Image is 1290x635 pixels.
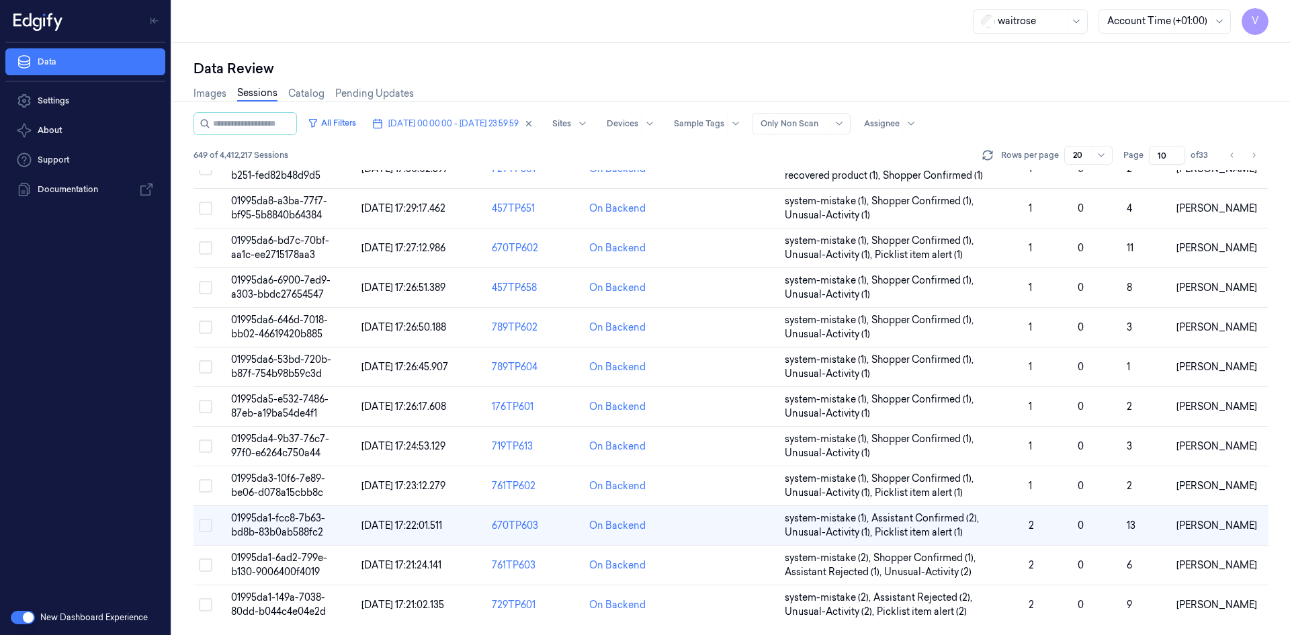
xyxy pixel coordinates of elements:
span: system-mistake (2) , [785,591,873,605]
span: [DATE] 17:29:17.462 [361,202,445,214]
span: Unusual-Activity (2) , [785,605,877,619]
span: 1 [1029,480,1032,492]
div: On Backend [589,479,646,493]
div: 789TP604 [492,360,578,374]
span: system-mistake (1) , [785,511,871,525]
button: Select row [199,400,212,413]
span: [PERSON_NAME] [1176,519,1257,532]
span: 9 [1127,599,1132,611]
span: Page [1123,149,1144,161]
span: [DATE] 17:21:02.135 [361,599,444,611]
div: 761TP602 [492,479,578,493]
span: Shopper Confirmed (1) , [873,551,978,565]
span: Unusual-Activity (1) , [785,525,875,540]
span: Picklist item alert (1) [875,486,963,500]
div: 670TP603 [492,519,578,533]
button: Toggle Navigation [144,10,165,32]
span: recovered product (1) , [785,169,883,183]
span: Unusual-Activity (1) [785,446,870,460]
span: Assistant Confirmed (2) , [871,511,982,525]
span: 1 [1029,282,1032,294]
div: 719TP613 [492,439,578,454]
div: 457TP651 [492,202,578,216]
span: system-mistake (1) , [785,273,871,288]
span: 01995da8-a3ba-77f7-bf95-5b8840b64384 [231,195,327,221]
div: On Backend [589,241,646,255]
div: 789TP602 [492,321,578,335]
span: [PERSON_NAME] [1176,163,1257,175]
span: Shopper Confirmed (1) , [871,194,976,208]
span: 01995da6-6900-7ed9-a303-bbdc27654547 [231,274,331,300]
button: V [1242,8,1268,35]
span: Shopper Confirmed (1) , [871,353,976,367]
span: [PERSON_NAME] [1176,599,1257,611]
div: On Backend [589,598,646,612]
span: [DATE] 17:26:17.608 [361,400,446,413]
button: Select row [199,439,212,453]
span: Unusual-Activity (1) [785,288,870,302]
span: Unusual-Activity (2) [884,565,972,579]
div: 457TP658 [492,281,578,295]
span: [DATE] 17:30:02.597 [361,163,449,175]
a: Pending Updates [335,87,414,101]
span: system-mistake (1) , [785,472,871,486]
span: [DATE] 17:26:50.188 [361,321,446,333]
span: Shopper Confirmed (1) , [871,392,976,407]
span: [PERSON_NAME] [1176,202,1257,214]
p: Rows per page [1001,149,1059,161]
span: Picklist item alert (1) [875,525,963,540]
span: 0 [1078,599,1084,611]
span: 1 [1029,321,1032,333]
button: Select row [199,321,212,334]
a: Sessions [237,86,277,101]
span: [DATE] 00:00:00 - [DATE] 23:59:59 [388,118,519,130]
span: 0 [1078,321,1084,333]
a: Images [193,87,226,101]
span: 2 [1029,559,1034,571]
button: Go to next page [1244,146,1263,165]
span: 01995da1-fcc8-7b63-bd8b-83b0ab588fc2 [231,512,325,538]
span: system-mistake (1) , [785,432,871,446]
span: system-mistake (1) , [785,353,871,367]
div: Data Review [193,59,1268,78]
a: Support [5,146,165,173]
span: Unusual-Activity (1) [785,208,870,222]
span: 1 [1127,361,1130,373]
span: 2 [1127,163,1132,175]
span: 649 of 4,412,217 Sessions [193,149,288,161]
span: system-mistake (1) , [785,234,871,248]
span: 0 [1078,163,1084,175]
div: On Backend [589,360,646,374]
button: Select row [199,202,212,215]
button: Select row [199,479,212,493]
span: 0 [1078,559,1084,571]
span: Shopper Confirmed (1) , [871,472,976,486]
div: 761TP603 [492,558,578,573]
span: system-mistake (2) , [785,551,873,565]
button: About [5,117,165,144]
button: Select row [199,360,212,374]
div: On Backend [589,321,646,335]
span: Unusual-Activity (1) , [785,248,875,262]
button: Select row [199,558,212,572]
span: 1 [1029,163,1032,175]
button: Go to previous page [1223,146,1242,165]
span: Assistant Rejected (2) , [873,591,975,605]
button: Select row [199,598,212,611]
span: 01995da4-9b37-76c7-97f0-e6264c750a44 [231,433,329,459]
span: [DATE] 17:22:01.511 [361,519,442,532]
span: 1 [1029,202,1032,214]
span: Unusual-Activity (1) [785,327,870,341]
div: On Backend [589,400,646,414]
span: 01995da6-646d-7018-bb02-46619420b885 [231,314,328,340]
span: 0 [1078,400,1084,413]
span: Shopper Confirmed (1) , [871,273,976,288]
div: On Backend [589,558,646,573]
span: [DATE] 17:24:53.129 [361,440,445,452]
span: 13 [1127,519,1135,532]
span: 1 [1029,242,1032,254]
span: 01995da3-10f6-7e89-be06-d078a15cbb8c [231,472,325,499]
button: Select row [199,519,212,532]
span: 3 [1127,321,1132,333]
span: system-mistake (1) , [785,392,871,407]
